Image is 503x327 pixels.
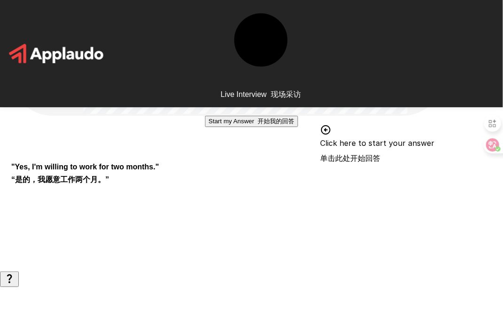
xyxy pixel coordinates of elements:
[11,175,109,183] font: “是的，我愿意工作两个月。”
[221,90,301,100] p: Live Interview
[11,163,159,183] b: " Yes, I'm willing to work for two months. "
[205,116,298,127] button: Start my Answer 开始我的回答
[271,90,301,98] font: 现场采访
[258,118,294,125] font: 开始我的回答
